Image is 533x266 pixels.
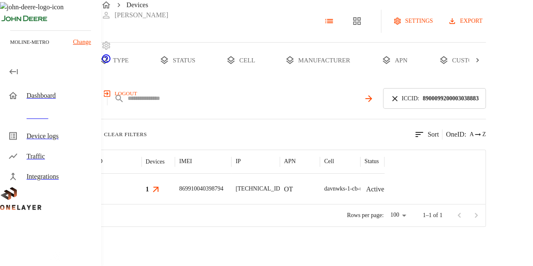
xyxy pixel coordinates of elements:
[324,157,334,166] p: Cell
[284,184,293,194] p: OT
[364,157,379,166] p: Status
[324,185,395,192] span: davnwks-1-cb-us-eNB493850
[101,58,111,65] a: onelayer-support
[366,184,384,194] p: Active
[146,184,149,194] h3: 1
[101,58,111,65] span: Support Portal
[482,130,486,139] span: Z
[423,211,442,220] p: 1–1 of 1
[236,157,241,166] p: IP
[347,211,383,220] p: Rows per page:
[101,87,533,100] a: logout
[469,130,474,139] span: A
[428,129,439,140] p: Sort
[284,157,296,166] p: APN
[179,157,192,166] p: IMEI
[101,87,140,100] button: logout
[179,185,223,193] p: 869910040398794
[91,129,150,140] button: Clear Filters
[446,129,466,140] p: OneID :
[115,10,168,20] p: [PERSON_NAME]
[387,209,409,221] div: 100
[236,185,282,193] p: [TECHNICAL_ID]
[146,159,165,165] div: Devices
